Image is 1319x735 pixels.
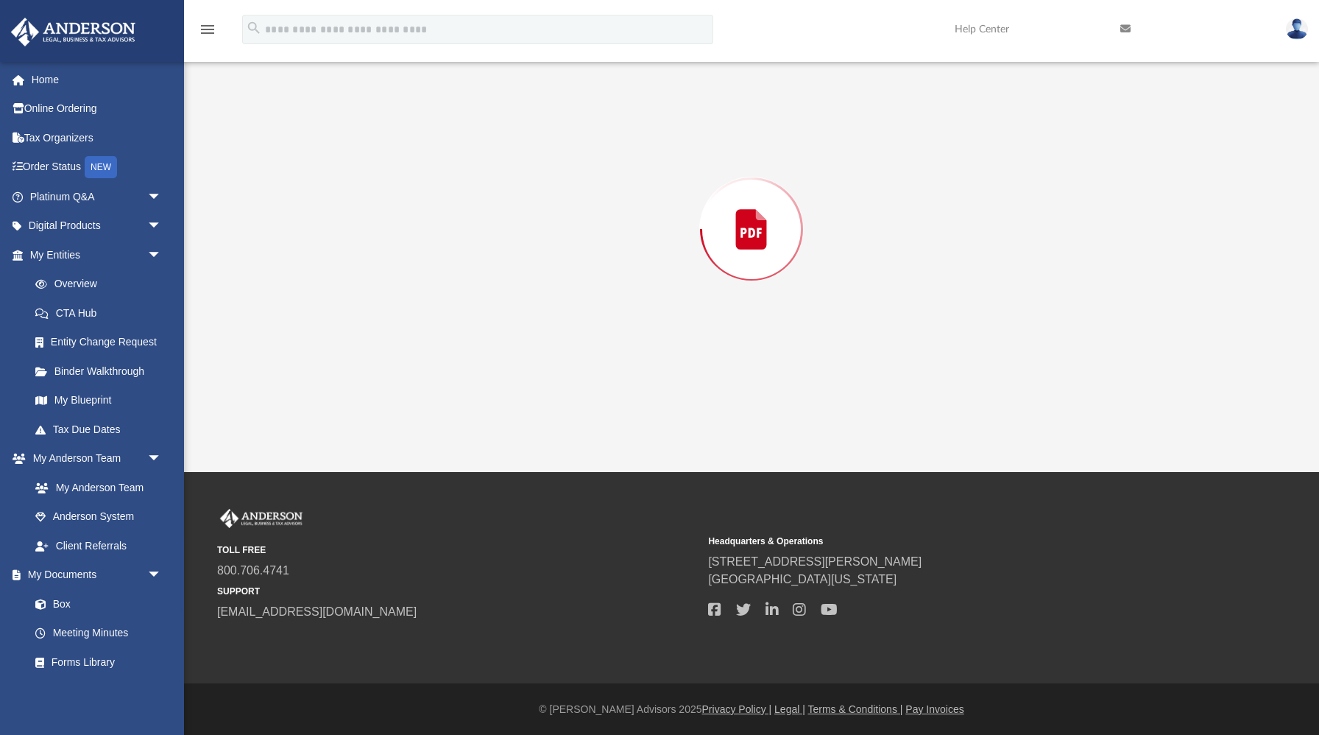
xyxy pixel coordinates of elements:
[21,270,184,299] a: Overview
[10,560,177,590] a: My Documentsarrow_drop_down
[246,20,262,36] i: search
[147,211,177,242] span: arrow_drop_down
[21,589,169,619] a: Box
[10,152,184,183] a: Order StatusNEW
[217,605,417,618] a: [EMAIL_ADDRESS][DOMAIN_NAME]
[147,560,177,591] span: arrow_drop_down
[10,240,184,270] a: My Entitiesarrow_drop_down
[21,647,169,677] a: Forms Library
[85,156,117,178] div: NEW
[21,473,169,502] a: My Anderson Team
[241,1,1262,420] div: Preview
[21,415,184,444] a: Tax Due Dates
[10,123,184,152] a: Tax Organizers
[10,182,184,211] a: Platinum Q&Aarrow_drop_down
[21,328,184,357] a: Entity Change Request
[10,444,177,474] a: My Anderson Teamarrow_drop_down
[10,94,184,124] a: Online Ordering
[21,298,184,328] a: CTA Hub
[217,544,698,557] small: TOLL FREE
[147,444,177,474] span: arrow_drop_down
[774,703,805,715] a: Legal |
[708,555,922,568] a: [STREET_ADDRESS][PERSON_NAME]
[21,677,177,706] a: Notarize
[10,211,184,241] a: Digital Productsarrow_drop_down
[199,28,216,38] a: menu
[708,573,897,585] a: [GEOGRAPHIC_DATA][US_STATE]
[217,564,289,577] a: 800.706.4741
[147,182,177,212] span: arrow_drop_down
[21,531,177,560] a: Client Referrals
[905,703,963,715] a: Pay Invoices
[21,356,184,386] a: Binder Walkthrough
[1286,18,1308,40] img: User Pic
[21,386,177,415] a: My Blueprint
[199,21,216,38] i: menu
[808,703,903,715] a: Terms & Conditions |
[702,703,772,715] a: Privacy Policy |
[217,509,305,528] img: Anderson Advisors Platinum Portal
[21,619,177,648] a: Meeting Minutes
[147,240,177,270] span: arrow_drop_down
[21,502,177,532] a: Anderson System
[708,535,1189,548] small: Headquarters & Operations
[10,65,184,94] a: Home
[7,18,140,46] img: Anderson Advisors Platinum Portal
[184,702,1319,717] div: © [PERSON_NAME] Advisors 2025
[217,585,698,598] small: SUPPORT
